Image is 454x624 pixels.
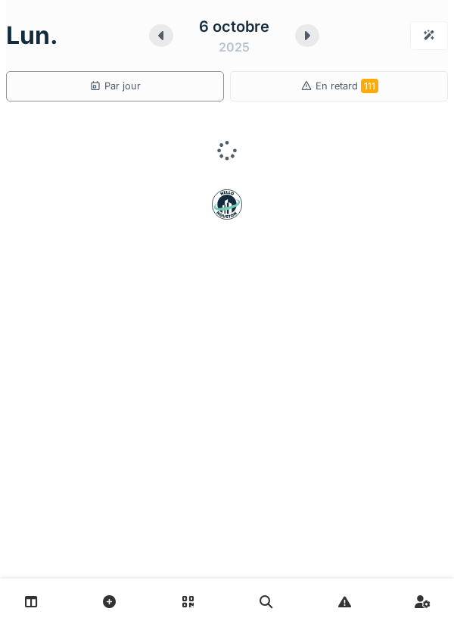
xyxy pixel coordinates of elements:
img: badge-BVDL4wpA.svg [212,189,242,220]
div: 2025 [219,38,250,56]
h1: lun. [6,21,58,50]
span: En retard [316,80,378,92]
span: 111 [361,79,378,93]
div: 6 octobre [199,15,269,38]
div: Par jour [89,79,141,93]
